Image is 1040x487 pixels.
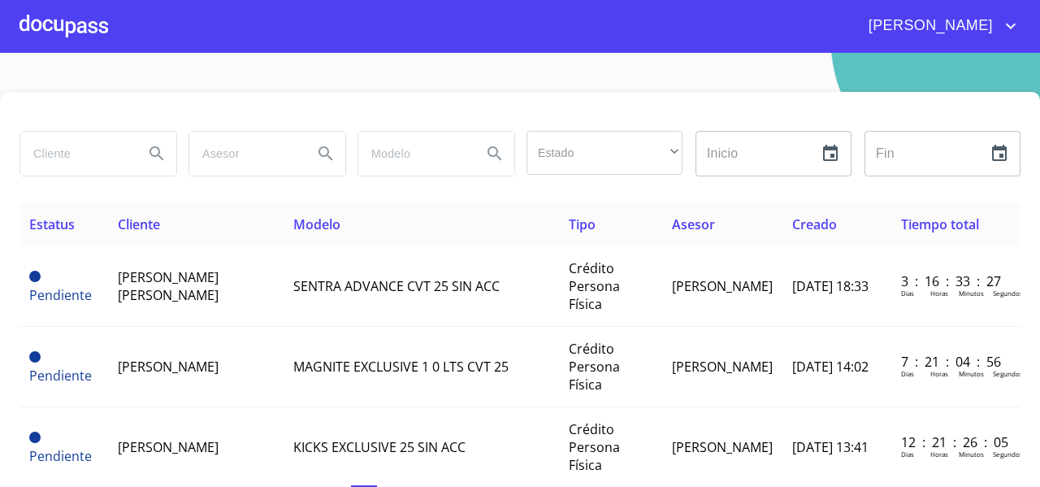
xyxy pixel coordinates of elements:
p: 7 : 21 : 04 : 56 [901,353,1011,371]
input: search [189,132,300,176]
p: Horas [930,289,948,298]
p: Minutos [959,369,984,378]
span: [PERSON_NAME] [118,358,219,376]
span: Estatus [29,215,75,233]
span: Tiempo total [901,215,979,233]
p: Dias [901,289,914,298]
span: [PERSON_NAME] [672,438,773,456]
span: KICKS EXCLUSIVE 25 SIN ACC [293,438,466,456]
p: Segundos [993,369,1023,378]
p: Horas [930,450,948,459]
span: [PERSON_NAME] [PERSON_NAME] [118,268,219,304]
p: Dias [901,369,914,378]
span: Crédito Persona Física [569,340,620,394]
p: 3 : 16 : 33 : 27 [901,272,1011,290]
p: Horas [930,369,948,378]
button: Search [137,134,176,173]
p: Segundos [993,289,1023,298]
span: Crédito Persona Física [569,259,620,313]
p: Minutos [959,289,984,298]
span: Modelo [293,215,340,233]
span: Pendiente [29,351,41,363]
span: Pendiente [29,286,92,304]
span: SENTRA ADVANCE CVT 25 SIN ACC [293,277,500,295]
span: Creado [792,215,837,233]
span: Pendiente [29,432,41,443]
span: [DATE] 13:41 [792,438,869,456]
span: MAGNITE EXCLUSIVE 1 0 LTS CVT 25 [293,358,509,376]
p: Minutos [959,450,984,459]
span: Pendiente [29,447,92,465]
span: Pendiente [29,271,41,282]
span: Pendiente [29,367,92,385]
button: Search [306,134,345,173]
button: account of current user [856,13,1020,39]
span: [PERSON_NAME] [672,277,773,295]
span: [DATE] 18:33 [792,277,869,295]
span: Cliente [118,215,160,233]
span: [DATE] 14:02 [792,358,869,376]
span: [PERSON_NAME] [118,438,219,456]
span: [PERSON_NAME] [672,358,773,376]
input: search [358,132,469,176]
span: Crédito Persona Física [569,420,620,474]
button: Search [475,134,514,173]
span: [PERSON_NAME] [856,13,1001,39]
input: search [20,132,131,176]
p: Dias [901,450,914,459]
div: ​ [526,131,682,175]
span: Tipo [569,215,596,233]
span: Asesor [672,215,715,233]
p: Segundos [993,450,1023,459]
p: 12 : 21 : 26 : 05 [901,433,1011,451]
